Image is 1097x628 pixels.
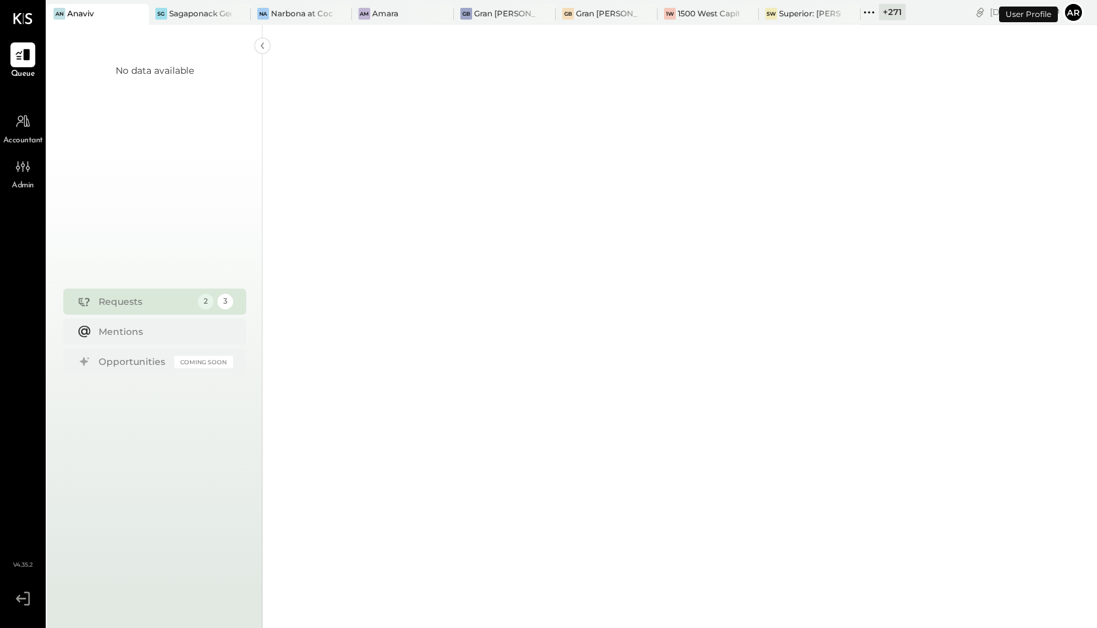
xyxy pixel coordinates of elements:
div: 1W [664,8,676,20]
div: 1500 West Capital LP [678,8,740,19]
div: GB [562,8,574,20]
span: Queue [11,69,35,80]
div: SG [155,8,167,20]
div: Na [257,8,269,20]
div: An [54,8,65,20]
div: Narbona at Cocowalk LLC [271,8,333,19]
div: Sagaponack General Store [169,8,231,19]
div: [DATE] [990,6,1060,18]
div: Anaviv [67,8,94,19]
div: + 271 [879,4,906,20]
div: Am [358,8,370,20]
span: Admin [12,180,34,192]
div: Coming Soon [174,356,233,368]
div: Gran [PERSON_NAME] [576,8,638,19]
a: Admin [1,154,45,192]
div: copy link [974,5,987,19]
div: No data available [116,64,194,77]
div: User Profile [999,7,1058,22]
span: Accountant [3,135,43,147]
div: Amara [372,8,398,19]
div: SW [765,8,777,20]
a: Queue [1,42,45,80]
div: 2 [198,294,214,309]
div: Superior: [PERSON_NAME] [779,8,841,19]
button: Ar [1063,2,1084,23]
div: Opportunities [99,355,168,368]
div: 3 [217,294,233,309]
div: Requests [99,295,191,308]
div: GB [460,8,472,20]
a: Accountant [1,109,45,147]
div: Mentions [99,325,227,338]
div: Gran [PERSON_NAME] (New) [474,8,536,19]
